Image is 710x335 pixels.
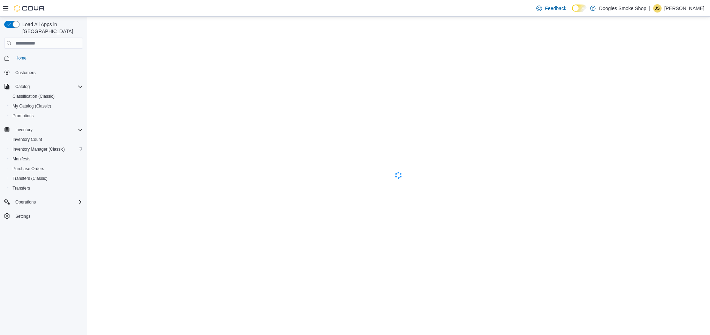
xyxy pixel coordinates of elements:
[13,103,51,109] span: My Catalog (Classic)
[13,212,83,221] span: Settings
[13,212,33,221] a: Settings
[10,165,47,173] a: Purchase Orders
[1,67,86,77] button: Customers
[13,68,83,77] span: Customers
[13,166,44,172] span: Purchase Orders
[13,54,83,62] span: Home
[15,127,32,133] span: Inventory
[15,199,36,205] span: Operations
[1,82,86,91] button: Catalog
[7,183,86,193] button: Transfers
[20,21,83,35] span: Load All Apps in [GEOGRAPHIC_DATA]
[13,82,32,91] button: Catalog
[13,82,83,91] span: Catalog
[1,197,86,207] button: Operations
[10,165,83,173] span: Purchase Orders
[7,101,86,111] button: My Catalog (Classic)
[15,55,26,61] span: Home
[13,126,83,134] span: Inventory
[13,185,30,191] span: Transfers
[13,176,47,181] span: Transfers (Classic)
[10,174,50,183] a: Transfers (Classic)
[7,174,86,183] button: Transfers (Classic)
[10,112,37,120] a: Promotions
[10,102,54,110] a: My Catalog (Classic)
[10,135,45,144] a: Inventory Count
[15,214,30,219] span: Settings
[13,198,83,206] span: Operations
[10,184,33,192] a: Transfers
[13,137,42,142] span: Inventory Count
[13,146,65,152] span: Inventory Manager (Classic)
[7,111,86,121] button: Promotions
[664,4,704,13] p: [PERSON_NAME]
[10,135,83,144] span: Inventory Count
[545,5,566,12] span: Feedback
[13,54,29,62] a: Home
[7,164,86,174] button: Purchase Orders
[1,125,86,135] button: Inventory
[13,113,34,119] span: Promotions
[10,92,58,101] a: Classification (Classic)
[15,70,36,75] span: Customers
[1,211,86,221] button: Settings
[14,5,45,12] img: Cova
[10,155,83,163] span: Manifests
[7,154,86,164] button: Manifests
[10,145,68,153] a: Inventory Manager (Classic)
[10,92,83,101] span: Classification (Classic)
[599,4,646,13] p: Doogies Smoke Shop
[10,174,83,183] span: Transfers (Classic)
[10,112,83,120] span: Promotions
[649,4,650,13] p: |
[653,4,662,13] div: Jerica Sherlock
[13,156,30,162] span: Manifests
[15,84,30,89] span: Catalog
[13,198,39,206] button: Operations
[655,4,660,13] span: JS
[13,126,35,134] button: Inventory
[534,1,569,15] a: Feedback
[10,102,83,110] span: My Catalog (Classic)
[10,184,83,192] span: Transfers
[13,69,38,77] a: Customers
[7,144,86,154] button: Inventory Manager (Classic)
[1,53,86,63] button: Home
[10,155,33,163] a: Manifests
[13,94,55,99] span: Classification (Classic)
[7,135,86,144] button: Inventory Count
[572,5,587,12] input: Dark Mode
[10,145,83,153] span: Inventory Manager (Classic)
[7,91,86,101] button: Classification (Classic)
[4,50,83,239] nav: Complex example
